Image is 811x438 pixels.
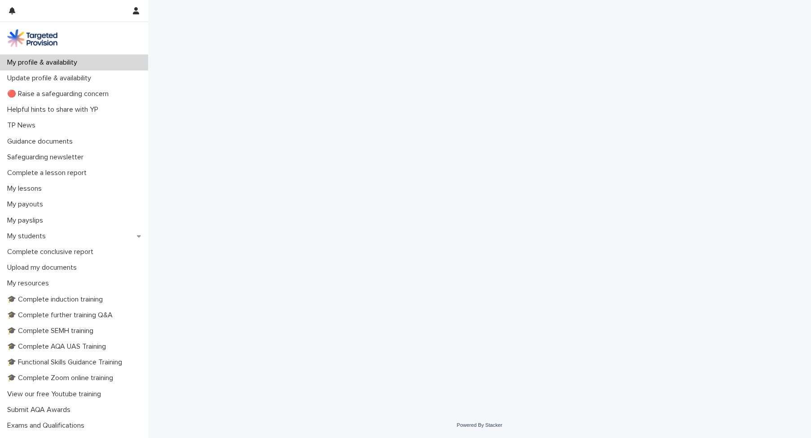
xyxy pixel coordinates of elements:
p: Complete a lesson report [4,169,94,177]
p: View our free Youtube training [4,390,108,399]
p: Complete conclusive report [4,248,101,256]
p: 🎓 Functional Skills Guidance Training [4,358,129,367]
p: Exams and Qualifications [4,421,92,430]
img: M5nRWzHhSzIhMunXDL62 [7,29,57,47]
p: My students [4,232,53,241]
p: 🔴 Raise a safeguarding concern [4,90,116,98]
p: 🎓 Complete Zoom online training [4,374,120,382]
p: Update profile & availability [4,74,98,83]
p: 🎓 Complete SEMH training [4,327,101,335]
p: TP News [4,121,43,130]
p: 🎓 Complete induction training [4,295,110,304]
p: My payouts [4,200,50,209]
p: My resources [4,279,56,288]
p: My profile & availability [4,58,84,67]
p: Submit AQA Awards [4,406,78,414]
a: Powered By Stacker [457,422,502,428]
p: My lessons [4,184,49,193]
p: Upload my documents [4,263,84,272]
p: Guidance documents [4,137,80,146]
p: Helpful hints to share with YP [4,105,105,114]
p: 🎓 Complete further training Q&A [4,311,120,320]
p: Safeguarding newsletter [4,153,91,162]
p: My payslips [4,216,50,225]
p: 🎓 Complete AQA UAS Training [4,342,113,351]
